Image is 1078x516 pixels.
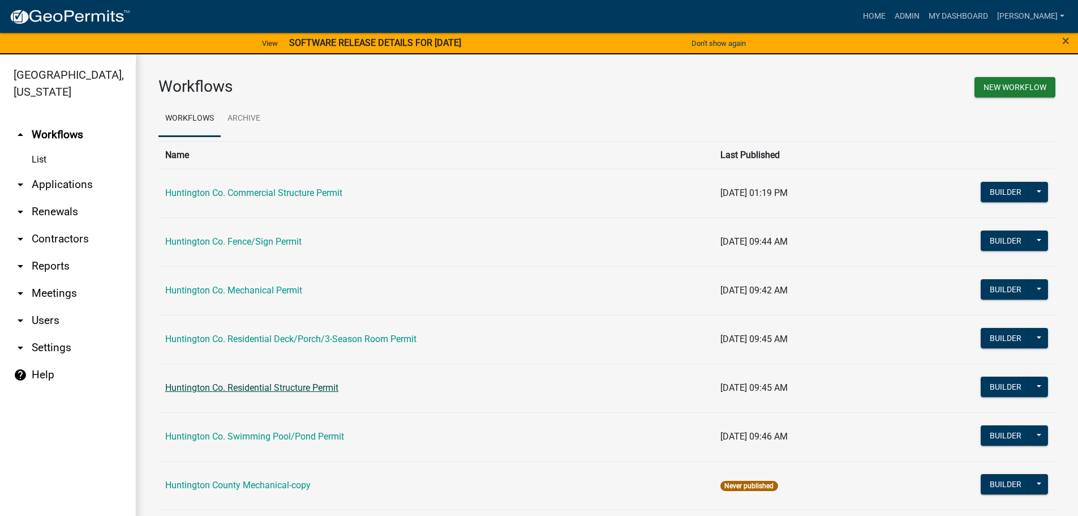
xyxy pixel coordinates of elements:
[720,187,788,198] span: [DATE] 01:19 PM
[14,205,27,219] i: arrow_drop_down
[14,341,27,355] i: arrow_drop_down
[14,128,27,142] i: arrow_drop_up
[974,77,1055,97] button: New Workflow
[924,6,993,27] a: My Dashboard
[981,425,1030,446] button: Builder
[720,285,788,296] span: [DATE] 09:42 AM
[289,37,461,48] strong: SOFTWARE RELEASE DETAILS FOR [DATE]
[1062,33,1070,49] span: ×
[981,279,1030,300] button: Builder
[158,77,599,96] h3: Workflows
[981,182,1030,202] button: Builder
[165,480,311,491] a: Huntington County Mechanical-copy
[720,236,788,247] span: [DATE] 09:44 AM
[720,334,788,344] span: [DATE] 09:45 AM
[981,231,1030,251] button: Builder
[720,431,788,442] span: [DATE] 09:46 AM
[158,141,714,169] th: Name
[165,334,416,344] a: Huntington Co. Residential Deck/Porch/3-Season Room Permit
[257,34,282,53] a: View
[981,474,1030,494] button: Builder
[14,178,27,191] i: arrow_drop_down
[14,287,27,300] i: arrow_drop_down
[720,481,778,491] span: Never published
[993,6,1069,27] a: [PERSON_NAME]
[165,382,338,393] a: Huntington Co. Residential Structure Permit
[14,314,27,327] i: arrow_drop_down
[221,101,267,137] a: Archive
[14,368,27,382] i: help
[158,101,221,137] a: Workflows
[14,259,27,273] i: arrow_drop_down
[890,6,924,27] a: Admin
[165,236,302,247] a: Huntington Co. Fence/Sign Permit
[165,187,342,198] a: Huntington Co. Commercial Structure Permit
[165,431,344,442] a: Huntington Co. Swimming Pool/Pond Permit
[14,232,27,246] i: arrow_drop_down
[981,377,1030,397] button: Builder
[714,141,883,169] th: Last Published
[1062,34,1070,48] button: Close
[687,34,750,53] button: Don't show again
[981,328,1030,348] button: Builder
[720,382,788,393] span: [DATE] 09:45 AM
[165,285,302,296] a: Huntington Co. Mechanical Permit
[858,6,890,27] a: Home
